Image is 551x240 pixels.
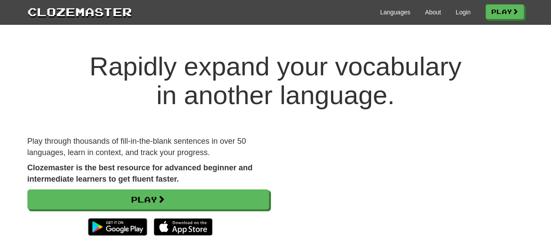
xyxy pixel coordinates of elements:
a: Languages [380,8,410,17]
a: Play [486,4,524,19]
img: Download_on_the_App_Store_Badge_US-UK_135x40-25178aeef6eb6b83b96f5f2d004eda3bffbb37122de64afbaef7... [154,218,213,236]
p: Play through thousands of fill-in-the-blank sentences in over 50 languages, learn in context, and... [27,136,269,158]
strong: Clozemaster is the best resource for advanced beginner and intermediate learners to get fluent fa... [27,163,253,183]
a: Login [456,8,470,17]
a: Clozemaster [27,3,132,20]
img: Get it on Google Play [84,214,151,240]
a: Play [27,189,269,210]
a: About [425,8,441,17]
